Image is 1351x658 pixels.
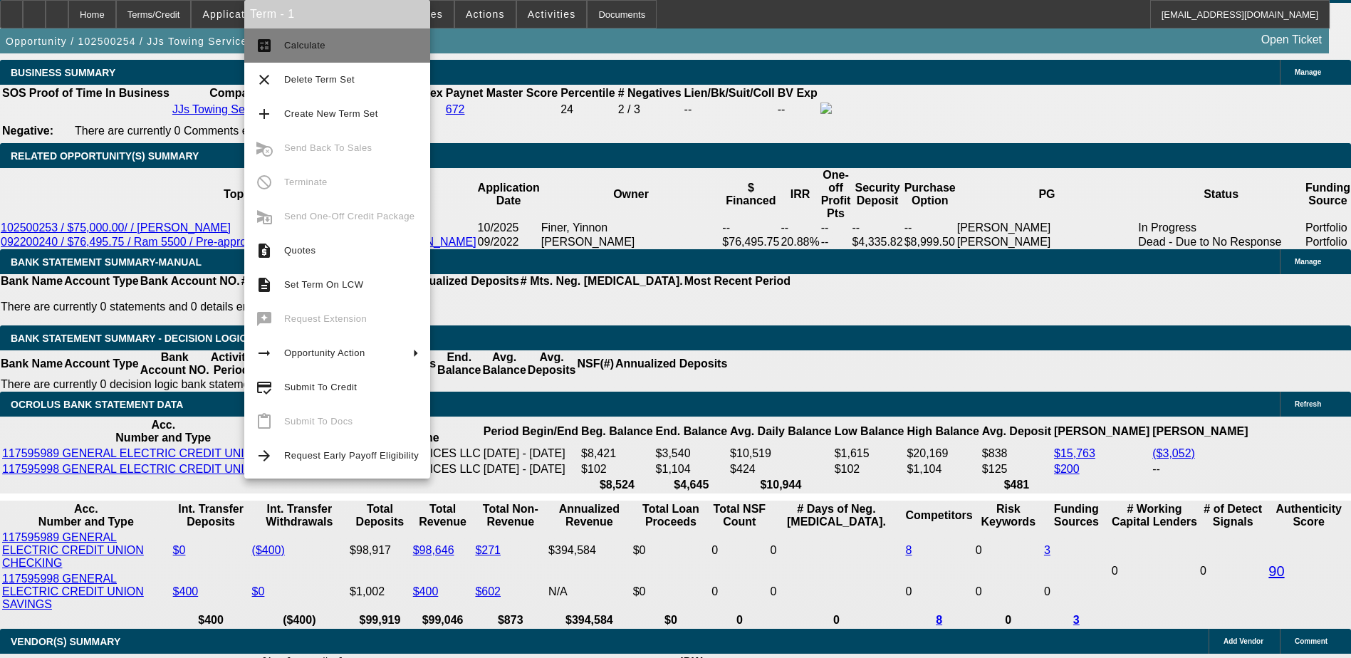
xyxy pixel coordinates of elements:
[1152,462,1248,476] td: --
[192,1,271,28] button: Application
[252,585,265,597] a: $0
[256,345,273,362] mat-icon: arrow_right_alt
[173,585,199,597] a: $400
[721,168,780,221] th: $ Financed
[580,478,653,492] th: $8,524
[1305,235,1351,249] td: Portfolio
[1152,447,1195,459] a: ($3,052)
[975,502,1042,529] th: Risk Keywords
[1295,637,1327,645] span: Comment
[981,478,1052,492] th: $481
[851,235,903,249] td: $4,335.82
[475,585,501,597] a: $602
[483,418,579,445] th: Period Begin/End
[834,418,905,445] th: Low Balance
[541,168,722,221] th: Owner
[721,235,780,249] td: $76,495.75
[2,463,314,475] a: 117595998 GENERAL ELECTRIC CREDIT UNION SAVINGS
[906,446,979,461] td: $20,169
[528,9,576,20] span: Activities
[172,613,250,627] th: $400
[256,242,273,259] mat-icon: request_quote
[684,274,791,288] th: Most Recent Period
[437,350,481,377] th: End. Balance
[632,572,710,612] td: $0
[1295,68,1321,76] span: Manage
[406,274,519,288] th: Annualized Deposits
[173,544,186,556] a: $0
[251,502,348,529] th: Int. Transfer Withdrawals
[446,103,465,115] a: 672
[256,37,273,54] mat-icon: calculate
[11,150,199,162] span: RELATED OPPORTUNITY(S) SUMMARY
[2,573,144,610] a: 117595998 GENERAL ELECTRIC CREDIT UNION SAVINGS
[403,87,443,99] b: Paydex
[6,36,382,47] span: Opportunity / 102500254 / JJs Towing Services LLC / [PERSON_NAME]
[527,350,577,377] th: Avg. Deposits
[477,235,541,249] td: 09/2022
[172,502,250,529] th: Int. Transfer Deposits
[580,418,653,445] th: Beg. Balance
[905,544,912,556] a: 8
[1137,168,1305,221] th: Status
[520,274,684,288] th: # Mts. Neg. [MEDICAL_DATA].
[256,105,273,122] mat-icon: add
[834,446,905,461] td: $1,615
[684,102,776,117] td: --
[75,125,377,137] span: There are currently 0 Comments entered on this opportunity
[517,1,587,28] button: Activities
[721,221,780,235] td: --
[729,446,833,461] td: $10,519
[2,125,53,137] b: Negative:
[1256,28,1327,52] a: Open Ticket
[820,221,852,235] td: --
[256,276,273,293] mat-icon: description
[1199,502,1266,529] th: # of Detect Signals
[210,350,253,377] th: Activity Period
[1,221,231,234] a: 102500253 / $75,000.00/ / [PERSON_NAME]
[615,350,728,377] th: Annualized Deposits
[548,544,630,557] div: $394,584
[11,256,202,268] span: BANK STATEMENT SUMMARY-MANUAL
[1054,447,1095,459] a: $15,763
[477,168,541,221] th: Application Date
[446,87,558,99] b: Paynet Master Score
[820,235,852,249] td: --
[1224,637,1263,645] span: Add Vendor
[711,572,768,612] td: 0
[729,418,833,445] th: Avg. Daily Balance
[284,382,357,392] span: Submit To Credit
[541,235,722,249] td: [PERSON_NAME]
[241,274,309,288] th: # Of Periods
[1043,502,1110,529] th: Funding Sources
[975,613,1042,627] th: 0
[11,333,247,344] span: Bank Statement Summary - Decision Logic
[851,221,903,235] td: --
[455,1,516,28] button: Actions
[1268,502,1350,529] th: Authenticity Score
[580,462,653,476] td: $102
[1073,614,1080,626] a: 3
[349,531,411,570] td: $98,917
[209,87,261,99] b: Company
[981,462,1052,476] td: $125
[483,462,579,476] td: [DATE] - [DATE]
[769,613,903,627] th: 0
[11,636,120,647] span: VENDOR(S) SUMMARY
[956,221,1138,235] td: [PERSON_NAME]
[769,502,903,529] th: # Days of Neg. [MEDICAL_DATA].
[711,531,768,570] td: 0
[780,168,820,221] th: IRR
[560,103,615,116] div: 24
[777,102,818,117] td: --
[413,585,439,597] a: $400
[475,544,501,556] a: $271
[1044,544,1050,556] a: 3
[2,447,325,459] a: 117595989 GENERAL ELECTRIC CREDIT UNION CHECKING
[413,544,454,556] a: $98,646
[284,245,315,256] span: Quotes
[1053,418,1150,445] th: [PERSON_NAME]
[63,350,140,377] th: Account Type
[172,103,299,115] a: JJs Towing Services LLC
[618,87,682,99] b: # Negatives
